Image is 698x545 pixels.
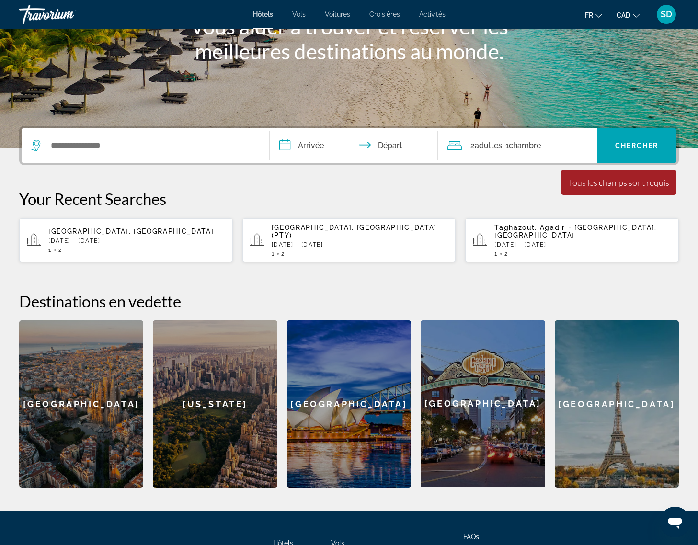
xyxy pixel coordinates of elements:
button: Taghazout, Agadir - [GEOGRAPHIC_DATA], [GEOGRAPHIC_DATA][DATE] - [DATE]12 [465,218,679,263]
a: Travorium [19,2,115,27]
span: 2 [470,139,502,152]
a: FAQs [463,533,479,541]
p: [DATE] - [DATE] [272,241,448,248]
a: Voitures [325,11,350,18]
span: Taghazout, Agadir - [GEOGRAPHIC_DATA], [GEOGRAPHIC_DATA] [494,224,657,239]
div: Tous les champs sont requis [568,177,669,188]
p: Your Recent Searches [19,189,679,208]
span: CAD [617,11,630,19]
span: SD [661,10,672,19]
span: Chercher [615,142,659,149]
button: Check in and out dates [270,128,438,163]
span: , 1 [502,139,541,152]
div: [GEOGRAPHIC_DATA] [421,320,545,487]
a: Vols [292,11,306,18]
button: [GEOGRAPHIC_DATA], [GEOGRAPHIC_DATA][DATE] - [DATE]12 [19,218,233,263]
button: [GEOGRAPHIC_DATA], [GEOGRAPHIC_DATA] (PTY)[DATE] - [DATE]12 [242,218,456,263]
span: [GEOGRAPHIC_DATA], [GEOGRAPHIC_DATA] [48,227,214,235]
span: Adultes [475,141,502,150]
a: Activités [419,11,446,18]
button: Chercher [597,128,676,163]
a: Hôtels [253,11,273,18]
span: 1 [494,250,498,257]
span: 2 [58,247,62,253]
span: 1 [48,247,52,253]
span: Chambre [509,141,541,150]
p: [DATE] - [DATE] [494,241,671,248]
span: 1 [272,250,275,257]
button: User Menu [654,4,679,24]
span: fr [585,11,593,19]
span: [GEOGRAPHIC_DATA], [GEOGRAPHIC_DATA] (PTY) [272,224,437,239]
h1: Vous aider à trouver et réserver les meilleures destinations au monde. [170,14,529,64]
button: Change currency [617,8,640,22]
iframe: Bouton de lancement de la fenêtre de messagerie [660,507,690,537]
a: [GEOGRAPHIC_DATA] [421,320,545,488]
a: Croisières [369,11,400,18]
button: Travelers: 2 adults, 0 children [438,128,597,163]
a: [GEOGRAPHIC_DATA] [287,320,411,488]
span: 2 [281,250,285,257]
div: Search widget [22,128,676,163]
h2: Destinations en vedette [19,292,679,311]
span: 2 [504,250,508,257]
a: [GEOGRAPHIC_DATA] [555,320,679,488]
button: Change language [585,8,602,22]
p: [DATE] - [DATE] [48,238,225,244]
a: [US_STATE] [153,320,277,488]
a: [GEOGRAPHIC_DATA] [19,320,143,488]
